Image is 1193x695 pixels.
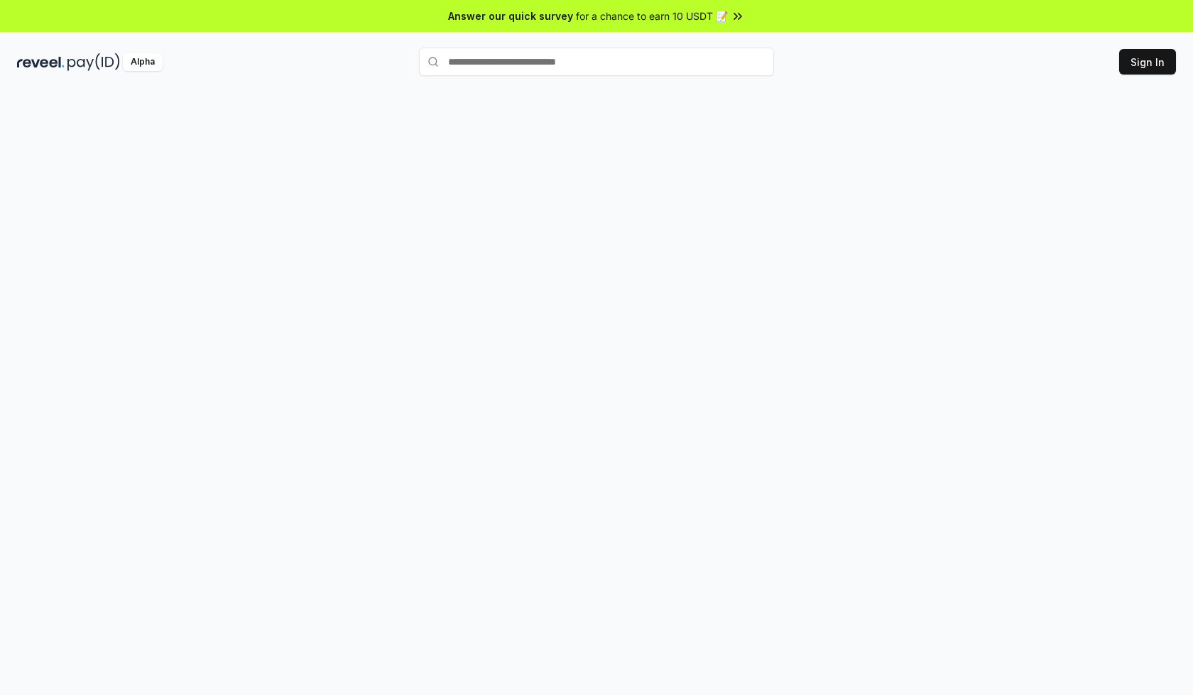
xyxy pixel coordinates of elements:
[17,53,65,71] img: reveel_dark
[448,9,573,23] span: Answer our quick survey
[123,53,163,71] div: Alpha
[1119,49,1176,75] button: Sign In
[576,9,728,23] span: for a chance to earn 10 USDT 📝
[67,53,120,71] img: pay_id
